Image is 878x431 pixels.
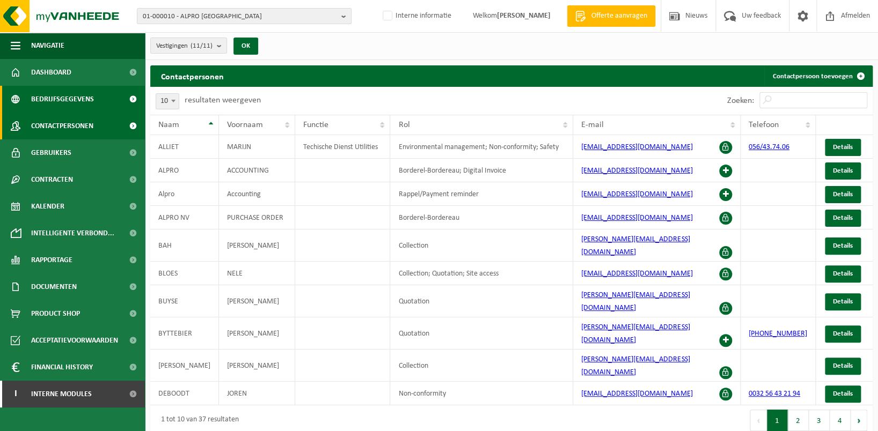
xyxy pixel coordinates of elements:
[150,182,219,206] td: Alpro
[219,159,295,182] td: ACCOUNTING
[749,390,800,398] a: 0032 56 43 21 94
[31,166,73,193] span: Contracten
[158,121,179,129] span: Naam
[156,93,179,109] span: 10
[390,262,573,285] td: Collection; Quotation; Site access
[219,317,295,350] td: [PERSON_NAME]
[31,32,64,59] span: Navigatie
[390,206,573,229] td: Borderel-Bordereau
[767,410,788,431] button: 1
[589,11,650,21] span: Offerte aanvragen
[390,135,573,159] td: Environmental management; Non-conformity; Safety
[390,182,573,206] td: Rappel/Payment reminder
[390,285,573,317] td: Quotation
[11,381,20,407] span: I
[150,65,235,86] h2: Contactpersonen
[825,237,861,255] a: Details
[219,135,295,159] td: MARIJN
[833,214,853,221] span: Details
[150,350,219,382] td: [PERSON_NAME]
[31,59,71,86] span: Dashboard
[833,191,853,198] span: Details
[31,300,80,327] span: Product Shop
[825,358,861,375] a: Details
[156,38,213,54] span: Vestigingen
[833,270,853,277] span: Details
[219,350,295,382] td: [PERSON_NAME]
[833,298,853,305] span: Details
[581,323,690,344] a: [PERSON_NAME][EMAIL_ADDRESS][DOMAIN_NAME]
[497,12,551,20] strong: [PERSON_NAME]
[581,121,604,129] span: E-mail
[390,317,573,350] td: Quotation
[150,382,219,405] td: DEBOODT
[227,121,263,129] span: Voornaam
[727,96,754,105] label: Zoeken:
[833,362,853,369] span: Details
[150,206,219,229] td: ALPRO NV
[581,143,692,151] a: [EMAIL_ADDRESS][DOMAIN_NAME]
[31,193,64,220] span: Kalender
[825,385,861,403] a: Details
[233,38,258,55] button: OK
[219,285,295,317] td: [PERSON_NAME]
[31,86,94,113] span: Bedrijfsgegevens
[295,135,390,159] td: Techische Dienst Utilities
[825,139,861,156] a: Details
[825,265,861,283] a: Details
[156,94,179,109] span: 10
[825,325,861,343] a: Details
[825,210,861,227] a: Details
[581,270,692,278] a: [EMAIL_ADDRESS][DOMAIN_NAME]
[581,235,690,256] a: [PERSON_NAME][EMAIL_ADDRESS][DOMAIN_NAME]
[390,229,573,262] td: Collection
[825,162,861,180] a: Details
[150,135,219,159] td: ALLIET
[749,143,789,151] a: 056/43.74.06
[833,330,853,337] span: Details
[150,262,219,285] td: BLOES
[150,38,227,54] button: Vestigingen(11/11)
[581,214,692,222] a: [EMAIL_ADDRESS][DOMAIN_NAME]
[825,293,861,310] a: Details
[137,8,352,24] button: 01-000010 - ALPRO [GEOGRAPHIC_DATA]
[143,9,337,25] span: 01-000010 - ALPRO [GEOGRAPHIC_DATA]
[150,159,219,182] td: ALPRO
[581,190,692,198] a: [EMAIL_ADDRESS][DOMAIN_NAME]
[788,410,809,431] button: 2
[390,350,573,382] td: Collection
[150,229,219,262] td: BAH
[31,327,118,354] span: Acceptatievoorwaarden
[851,410,867,431] button: Next
[31,354,93,381] span: Financial History
[150,317,219,350] td: BYTTEBIER
[581,167,692,175] a: [EMAIL_ADDRESS][DOMAIN_NAME]
[749,121,779,129] span: Telefoon
[303,121,328,129] span: Functie
[31,139,71,166] span: Gebruikers
[581,291,690,312] a: [PERSON_NAME][EMAIL_ADDRESS][DOMAIN_NAME]
[219,229,295,262] td: [PERSON_NAME]
[750,410,767,431] button: Previous
[31,381,92,407] span: Interne modules
[390,159,573,182] td: Borderel-Bordereau; Digital Invoice
[398,121,409,129] span: Rol
[833,390,853,397] span: Details
[31,113,93,139] span: Contactpersonen
[830,410,851,431] button: 4
[191,42,213,49] count: (11/11)
[390,382,573,405] td: Non-conformity
[150,285,219,317] td: BUYSE
[581,390,692,398] a: [EMAIL_ADDRESS][DOMAIN_NAME]
[31,247,72,273] span: Rapportage
[219,206,295,229] td: PURCHASE ORDER
[833,144,853,151] span: Details
[833,242,853,249] span: Details
[31,273,77,300] span: Documenten
[219,262,295,285] td: NELE
[185,96,261,105] label: resultaten weergeven
[825,186,861,203] a: Details
[381,8,451,24] label: Interne informatie
[749,330,807,338] a: [PHONE_NUMBER]
[809,410,830,431] button: 3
